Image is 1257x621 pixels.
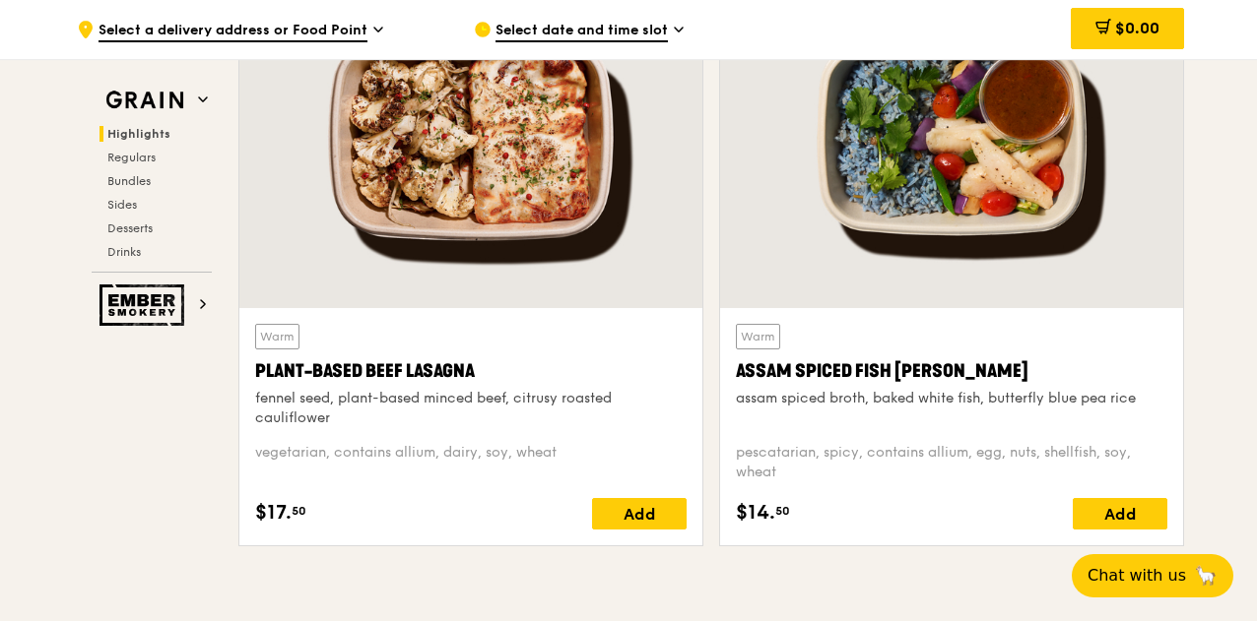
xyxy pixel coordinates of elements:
div: Add [1073,498,1167,529]
div: Assam Spiced Fish [PERSON_NAME] [736,357,1167,385]
div: pescatarian, spicy, contains allium, egg, nuts, shellfish, soy, wheat [736,443,1167,482]
span: 50 [775,503,790,519]
span: $14. [736,498,775,528]
span: Select a delivery address or Food Point [99,21,367,42]
div: Add [592,498,687,529]
span: Chat with us [1088,564,1186,588]
span: 🦙 [1194,564,1218,588]
div: Plant-Based Beef Lasagna [255,357,687,385]
img: Ember Smokery web logo [99,284,190,326]
span: Select date and time slot [496,21,668,42]
div: Warm [736,324,780,349]
span: Regulars [107,151,156,164]
span: $17. [255,498,292,528]
span: Bundles [107,174,151,188]
span: Highlights [107,127,170,141]
div: Warm [255,324,299,349]
span: Drinks [107,245,141,259]
span: $0.00 [1115,19,1159,37]
span: Sides [107,198,137,212]
span: Desserts [107,221,153,235]
div: fennel seed, plant-based minced beef, citrusy roasted cauliflower [255,389,687,428]
div: assam spiced broth, baked white fish, butterfly blue pea rice [736,389,1167,408]
div: vegetarian, contains allium, dairy, soy, wheat [255,443,687,482]
button: Chat with us🦙 [1072,554,1233,597]
img: Grain web logo [99,83,190,118]
span: 50 [292,503,306,519]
